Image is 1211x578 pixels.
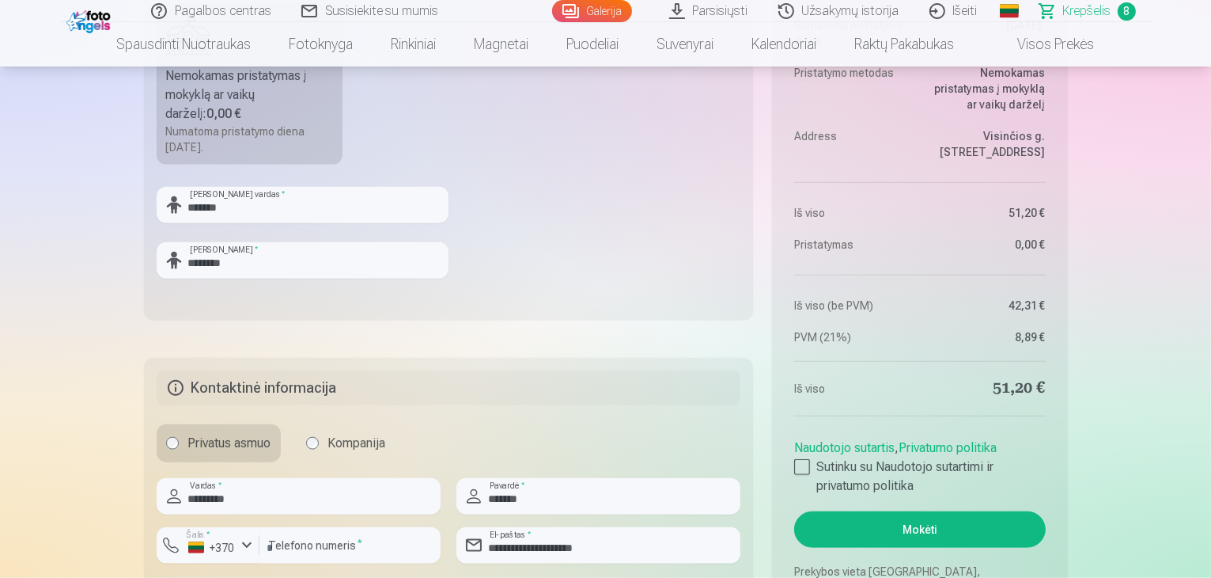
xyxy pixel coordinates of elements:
[899,440,997,455] a: Privatumo politika
[207,106,242,121] b: 0,00 €
[98,22,271,67] a: Spausdinti nuotraukas
[794,329,912,345] dt: PVM (21%)
[794,511,1045,548] button: Mokėti
[928,205,1046,221] dd: 51,20 €
[794,205,912,221] dt: Iš viso
[157,371,741,405] h5: Kontaktinė informacija
[166,124,334,155] div: Numatoma pristatymo diena [DATE].
[733,22,836,67] a: Kalendoriai
[166,437,179,450] input: Privatus asmuo
[794,65,912,112] dt: Pristatymo metodas
[188,540,236,556] div: +370
[794,237,912,253] dt: Pristatymas
[794,298,912,314] dt: Iš viso (be PVM)
[456,22,548,67] a: Magnetai
[928,378,1046,400] dd: 51,20 €
[928,298,1046,314] dd: 42,31 €
[794,378,912,400] dt: Iš viso
[928,65,1046,112] dd: Nemokamas pristatymas į mokyklą ar vaikų darželį
[928,128,1046,160] dd: Visinčios g. [STREET_ADDRESS]
[1118,2,1136,21] span: 8
[836,22,974,67] a: Raktų pakabukas
[271,22,373,67] a: Fotoknyga
[794,432,1045,496] div: ,
[1063,2,1111,21] span: Krepšelis
[373,22,456,67] a: Rinkiniai
[548,22,638,67] a: Puodeliai
[794,440,895,455] a: Naudotojo sutartis
[974,22,1114,67] a: Visos prekės
[306,437,319,450] input: Kompanija
[182,530,214,542] label: Šalis
[638,22,733,67] a: Suvenyrai
[166,67,334,124] div: Nemokamas pristatymas į mokyklą ar vaikų darželį :
[297,424,395,462] label: Kompanija
[157,527,259,564] button: Šalis*+370
[928,329,1046,345] dd: 8,89 €
[928,237,1046,253] dd: 0,00 €
[794,458,1045,496] label: Sutinku su Naudotojo sutartimi ir privatumo politika
[794,128,912,160] dt: Address
[157,424,281,462] label: Privatus asmuo
[66,6,115,33] img: /fa2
